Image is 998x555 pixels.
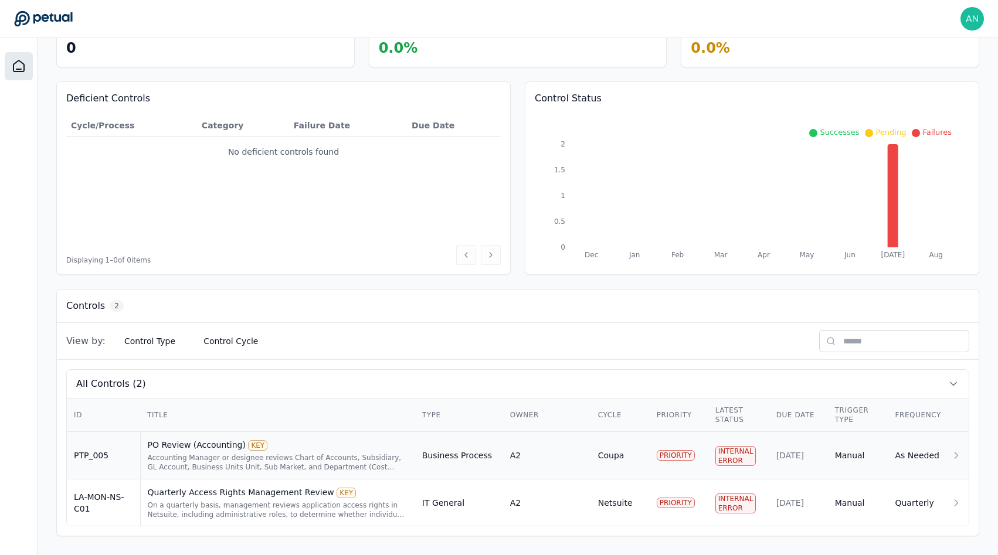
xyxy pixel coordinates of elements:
[66,137,501,168] td: No deficient controls found
[148,439,408,451] div: PO Review (Accounting)
[67,479,140,527] td: LA-MON-NS-C01
[888,399,948,432] th: Frequency
[415,399,503,432] th: Type
[115,331,185,352] button: Control Type
[657,450,695,461] div: PRIORITY
[888,432,948,479] td: As Needed
[66,91,501,105] h3: Deficient Controls
[554,217,565,226] tspan: 0.5
[510,497,521,509] div: A2
[828,432,888,479] td: Manual
[769,399,828,432] th: Due Date
[337,488,356,498] div: KEY
[881,251,905,259] tspan: [DATE]
[671,251,684,259] tspan: Feb
[67,399,140,432] th: ID
[67,370,969,398] button: All Controls (2)
[415,479,503,527] td: IT General
[758,251,770,259] tspan: Apr
[194,331,267,352] button: Control Cycle
[585,251,598,259] tspan: Dec
[148,486,408,498] div: Quarterly Access Rights Management Review
[407,115,501,137] th: Due Date
[66,334,106,348] span: View by:
[148,453,408,472] div: Accounting Manager or designee reviews Chart of Accounts, Subsidiary, GL Account, Business Units ...
[960,7,984,30] img: andrew+doordash@petual.ai
[415,432,503,479] td: Business Process
[800,251,814,259] tspan: May
[828,479,888,527] td: Manual
[66,256,151,265] span: Displaying 1– 0 of 0 items
[657,498,695,508] div: PRIORITY
[76,377,146,391] span: All Controls (2)
[554,166,565,174] tspan: 1.5
[148,500,408,519] div: On a quarterly basis, management reviews application access rights in Netsuite, including adminis...
[5,52,33,80] a: Dashboard
[561,243,565,251] tspan: 0
[535,91,969,105] h3: Control Status
[844,251,856,259] tspan: Jun
[776,450,821,461] div: [DATE]
[929,251,943,259] tspan: Aug
[922,128,952,137] span: Failures
[629,251,640,259] tspan: Jan
[598,497,633,509] div: Netsuite
[561,140,565,148] tspan: 2
[66,115,197,137] th: Cycle/Process
[110,300,124,312] span: 2
[510,450,521,461] div: A2
[591,399,650,432] th: Cycle
[248,440,267,451] div: KEY
[715,446,756,466] div: Internal Error
[650,399,708,432] th: Priority
[503,399,591,432] th: Owner
[875,128,906,137] span: Pending
[289,115,407,137] th: Failure Date
[820,128,859,137] span: Successes
[888,479,948,527] td: Quarterly
[714,251,728,259] tspan: Mar
[379,40,418,56] span: 0.0 %
[561,192,565,200] tspan: 1
[776,497,821,509] div: [DATE]
[715,493,756,513] div: Internal Error
[598,450,624,461] div: Coupa
[66,299,105,313] h3: Controls
[197,115,289,137] th: Category
[14,11,73,27] a: Go to Dashboard
[140,399,415,432] th: Title
[708,399,769,432] th: Latest Status
[828,399,888,432] th: Trigger Type
[691,40,730,56] span: 0.0 %
[67,432,140,479] td: PTP_005
[66,40,76,56] span: 0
